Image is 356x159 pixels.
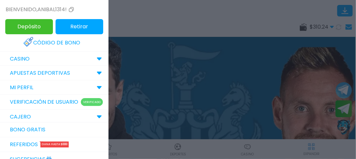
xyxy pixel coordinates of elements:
[10,113,31,121] p: CAJERO
[23,36,85,50] a: Código de bono
[56,19,103,34] button: Retirar
[10,69,70,77] p: Apuestas Deportivas
[6,6,75,13] div: Bienvenido , anibal1314!
[10,84,33,92] p: MI PERFIL
[81,98,103,106] p: Verificado
[10,55,30,63] p: CASINO
[5,19,53,34] button: Depósito
[40,142,69,147] div: Gana hasta $888
[23,37,33,47] img: Redeem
